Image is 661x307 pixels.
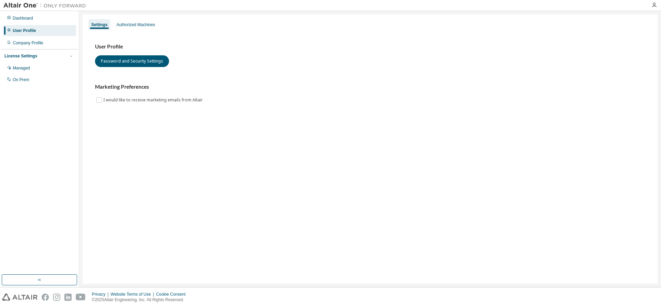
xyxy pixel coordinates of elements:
img: facebook.svg [42,294,49,301]
label: I would like to receive marketing emails from Altair [103,96,204,104]
div: Website Terms of Use [111,292,156,297]
p: © 2025 Altair Engineering, Inc. All Rights Reserved. [92,297,190,303]
div: Managed [13,65,30,71]
img: instagram.svg [53,294,60,301]
div: Company Profile [13,40,43,46]
div: Settings [91,22,107,28]
h3: User Profile [95,43,645,50]
div: User Profile [13,28,36,33]
div: Authorized Machines [116,22,155,28]
img: altair_logo.svg [2,294,38,301]
img: linkedin.svg [64,294,72,301]
img: Altair One [3,2,90,9]
img: youtube.svg [76,294,86,301]
h3: Marketing Preferences [95,84,645,90]
div: Dashboard [13,15,33,21]
div: License Settings [4,53,37,59]
div: On Prem [13,77,29,83]
div: Privacy [92,292,111,297]
div: Cookie Consent [156,292,189,297]
button: Password and Security Settings [95,55,169,67]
